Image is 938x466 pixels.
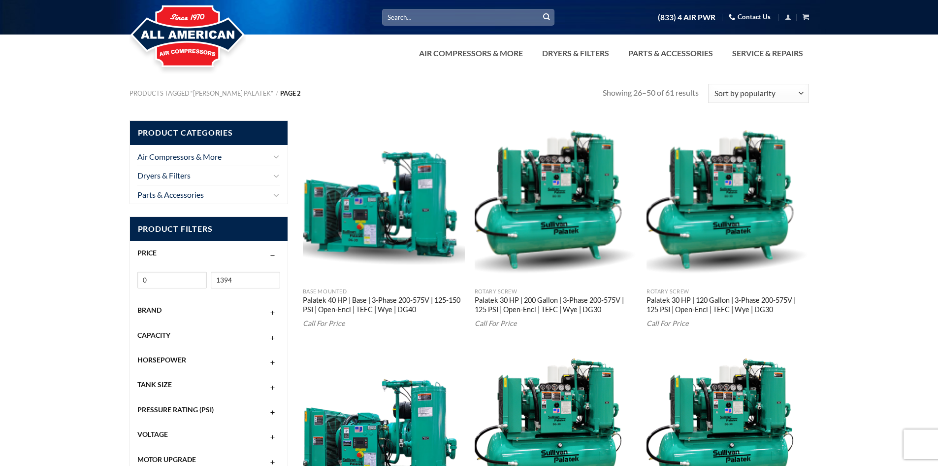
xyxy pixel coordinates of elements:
nav: Page 2 [129,90,603,97]
select: Shop order [708,84,809,103]
a: Products tagged “[PERSON_NAME] PALATEK” [129,89,273,97]
span: / [276,89,278,97]
button: Toggle [272,150,280,162]
a: Parts & Accessories [137,185,270,204]
p: Rotary Screw [647,288,809,295]
em: Call For Price [647,319,689,327]
a: Dryers & Filters [536,43,615,63]
p: Rotary Screw [475,288,637,295]
a: Palatek 30 HP | 200 Gallon | 3-Phase 200-575V | 125 PSI | Open-Encl | TEFC | Wye | DG30 [475,296,637,316]
p: Base Mounted [303,288,465,295]
button: Submit [539,10,554,25]
span: Brand [137,306,162,314]
a: Palatek 30 HP | 120 Gallon | 3-Phase 200-575V | 125 PSI | Open-Encl | TEFC | Wye | DG30 [647,296,809,316]
button: Toggle [272,170,280,181]
a: Parts & Accessories [622,43,719,63]
em: Call For Price [475,319,517,327]
span: Capacity [137,331,170,339]
span: Price [137,249,157,257]
input: Search… [382,9,554,25]
a: Air Compressors & More [137,147,270,166]
a: Dryers & Filters [137,166,270,185]
input: Min price [137,272,207,288]
img: Palatek 30 HP | 120 Gallon | 3-Phase 200-575V | 125 PSI | Open-Encl | TEFC | Wye | DG30 [647,120,809,283]
a: Contact Us [729,9,771,25]
a: Login [785,11,791,23]
img: Palatek 30 HP | 200 Gallon | 3-Phase 200-575V | 125 PSI | Open-Encl | TEFC | Wye | DG30 [475,120,637,283]
em: Call For Price [303,319,345,327]
a: Air Compressors & More [413,43,529,63]
span: Product Categories [130,121,288,145]
input: Max price [211,272,280,288]
a: (833) 4 AIR PWR [658,9,715,26]
span: Voltage [137,430,168,438]
span: Product Filters [130,217,288,241]
span: Pressure Rating (PSI) [137,405,214,414]
a: Service & Repairs [726,43,809,63]
button: Toggle [272,189,280,201]
span: Motor Upgrade [137,455,196,464]
img: Palatek 40 HP | Base | 3-Phase 200-575V | 125-150 PSI | Open-Encl | TEFC | Wye | DG40 [303,120,465,283]
span: Tank Size [137,380,172,389]
a: Palatek 40 HP | Base | 3-Phase 200-575V | 125-150 PSI | Open-Encl | TEFC | Wye | DG40 [303,296,465,316]
p: Showing 26–50 of 61 results [603,86,699,99]
span: Horsepower [137,356,186,364]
